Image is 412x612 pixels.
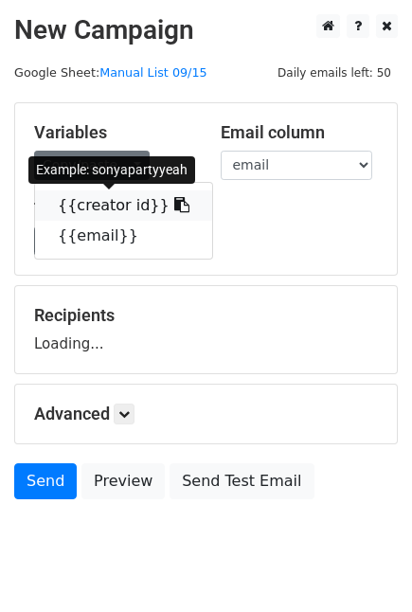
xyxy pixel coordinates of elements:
div: Loading... [34,305,378,354]
a: Daily emails left: 50 [271,65,398,80]
h5: Email column [221,122,379,143]
a: {{creator id}} [35,190,212,221]
a: {{email}} [35,221,212,251]
h5: Advanced [34,404,378,424]
span: Daily emails left: 50 [271,63,398,83]
h5: Variables [34,122,192,143]
h2: New Campaign [14,14,398,46]
a: Send Test Email [170,463,313,499]
a: Manual List 09/15 [99,65,206,80]
a: Preview [81,463,165,499]
a: Send [14,463,77,499]
small: Google Sheet: [14,65,207,80]
div: Example: sonyapartyyeah [28,156,195,184]
h5: Recipients [34,305,378,326]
